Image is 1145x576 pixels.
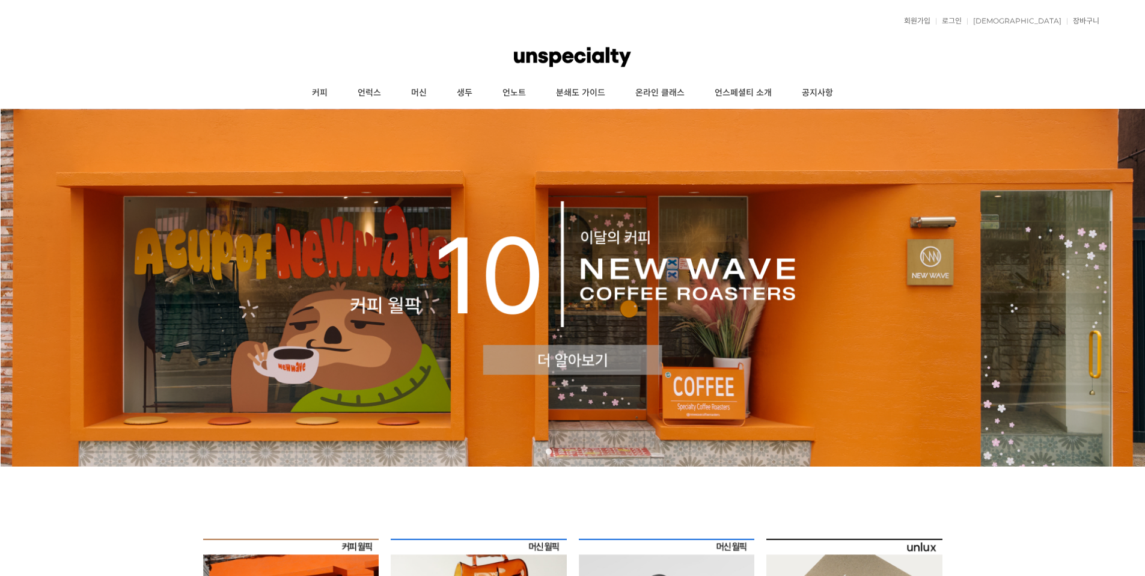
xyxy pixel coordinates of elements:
a: 공지사항 [787,78,848,108]
a: 온라인 클래스 [620,78,700,108]
a: 2 [558,449,564,455]
a: 커피 [297,78,343,108]
img: 언스페셜티 몰 [514,39,631,75]
a: 머신 [396,78,442,108]
a: [DEMOGRAPHIC_DATA] [967,17,1061,25]
a: 5 [594,449,600,455]
a: 분쇄도 가이드 [541,78,620,108]
a: 3 [570,449,576,455]
a: 장바구니 [1067,17,1099,25]
a: 언스페셜티 소개 [700,78,787,108]
a: 언럭스 [343,78,396,108]
a: 4 [582,449,588,455]
a: 언노트 [487,78,541,108]
a: 1 [546,449,552,455]
a: 로그인 [936,17,962,25]
a: 회원가입 [898,17,930,25]
a: 생두 [442,78,487,108]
